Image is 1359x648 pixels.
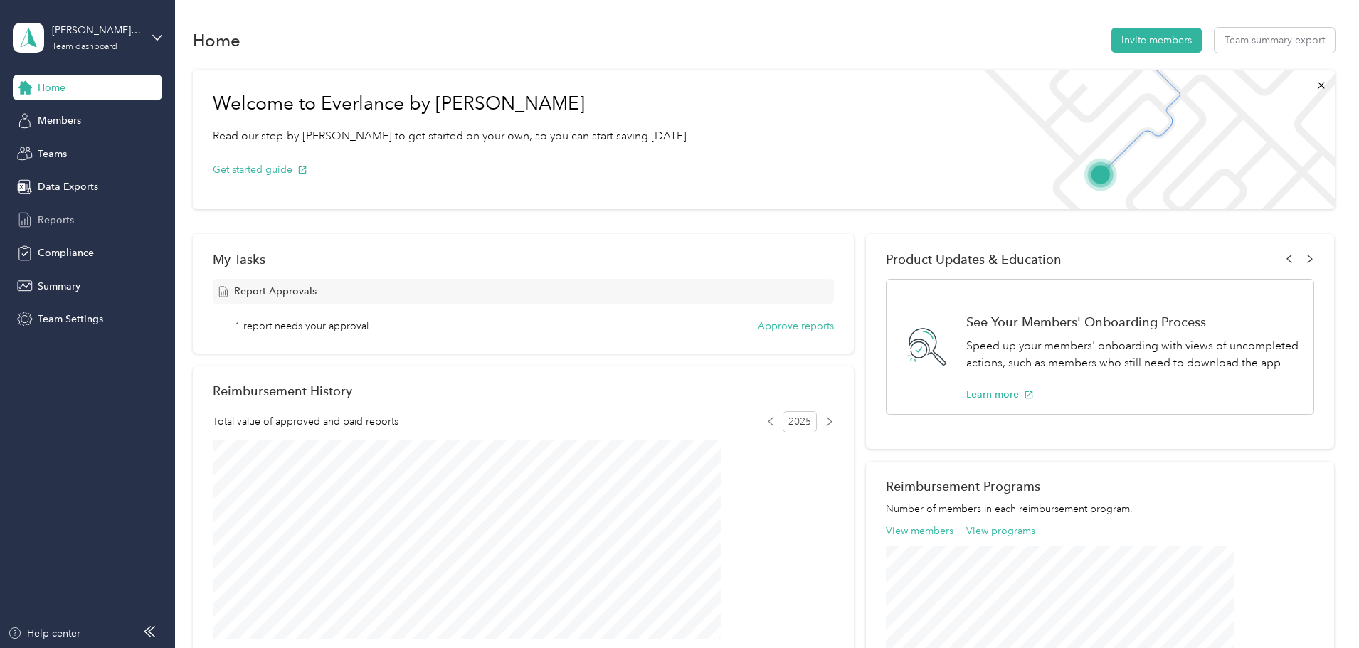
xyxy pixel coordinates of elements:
[1111,28,1202,53] button: Invite members
[886,524,953,538] button: View members
[213,414,398,429] span: Total value of approved and paid reports
[213,383,352,398] h2: Reimbursement History
[235,319,369,334] span: 1 report needs your approval
[38,245,94,260] span: Compliance
[758,319,834,334] button: Approve reports
[966,337,1299,372] p: Speed up your members' onboarding with views of uncompleted actions, such as members who still ne...
[38,312,103,326] span: Team Settings
[886,479,1314,494] h2: Reimbursement Programs
[213,162,307,177] button: Get started guide
[52,43,117,51] div: Team dashboard
[1279,568,1359,648] iframe: Everlance-gr Chat Button Frame
[38,213,74,228] span: Reports
[38,147,67,161] span: Teams
[966,524,1035,538] button: View programs
[38,80,65,95] span: Home
[38,179,98,194] span: Data Exports
[213,252,834,267] div: My Tasks
[969,70,1334,209] img: Welcome to everlance
[886,501,1314,516] p: Number of members in each reimbursement program.
[966,387,1034,402] button: Learn more
[52,23,141,38] div: [PERSON_NAME][EMAIL_ADDRESS][PERSON_NAME][DOMAIN_NAME]
[8,626,80,641] button: Help center
[193,33,240,48] h1: Home
[1215,28,1335,53] button: Team summary export
[213,127,689,145] p: Read our step-by-[PERSON_NAME] to get started on your own, so you can start saving [DATE].
[38,279,80,294] span: Summary
[886,252,1062,267] span: Product Updates & Education
[783,411,817,432] span: 2025
[38,113,81,128] span: Members
[966,314,1299,329] h1: See Your Members' Onboarding Process
[234,284,317,299] span: Report Approvals
[213,92,689,115] h1: Welcome to Everlance by [PERSON_NAME]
